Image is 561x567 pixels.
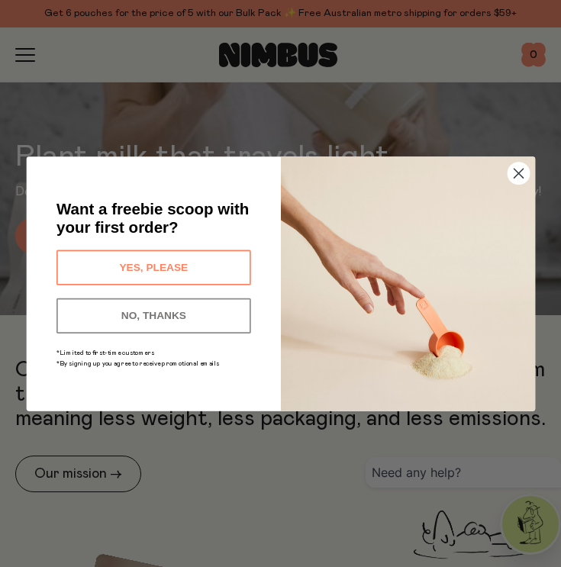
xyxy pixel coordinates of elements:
[56,200,249,236] span: Want a freebie scoop with your first order?
[56,350,154,356] span: *Limited to first-time customers
[281,156,535,411] img: c0d45117-8e62-4a02-9742-374a5db49d45.jpeg
[507,162,530,185] button: Close dialog
[56,359,220,366] span: *By signing up you agree to receive promotional emails
[56,298,251,333] button: NO, THANKS
[56,250,251,285] button: YES, PLEASE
